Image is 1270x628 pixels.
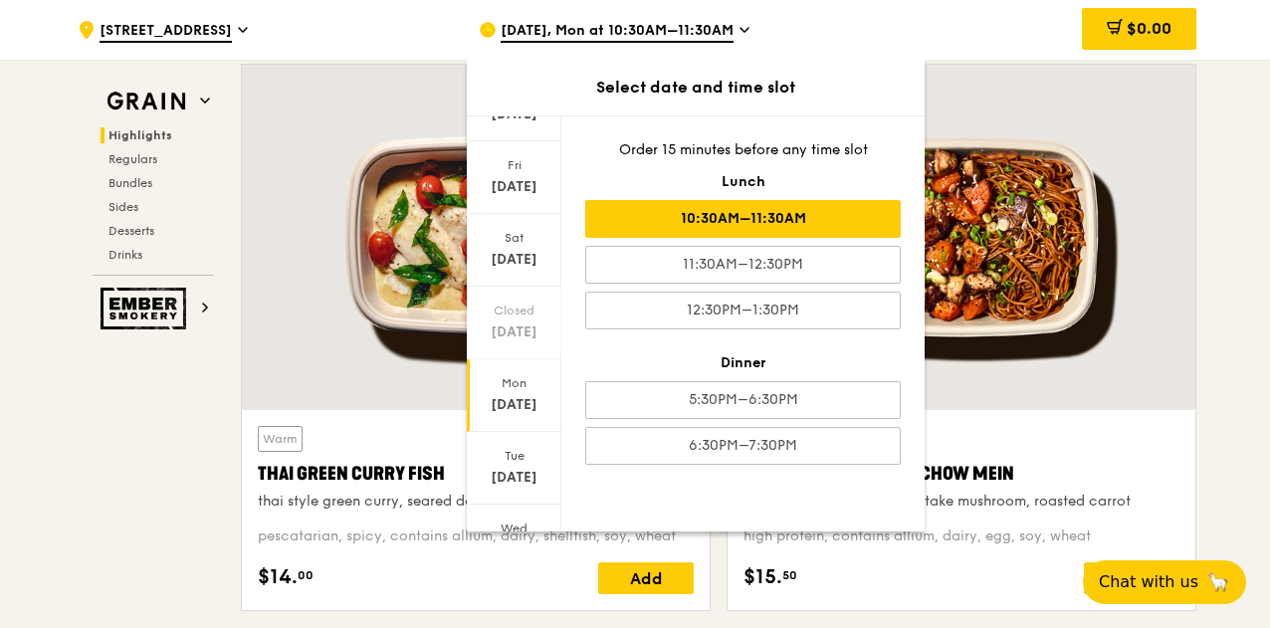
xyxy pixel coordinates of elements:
span: $14. [258,562,298,592]
div: Thai Green Curry Fish [258,460,694,488]
div: Warm [258,426,303,452]
div: hong kong egg noodle, shiitake mushroom, roasted carrot [743,492,1179,512]
div: [DATE] [470,395,558,415]
div: Mon [470,375,558,391]
span: 50 [782,567,797,583]
div: [DATE] [470,250,558,270]
span: Sides [108,200,138,214]
div: Lunch [585,172,901,192]
div: Add [1084,562,1179,594]
div: [DATE] [470,177,558,197]
div: Add [598,562,694,594]
span: [DATE], Mon at 10:30AM–11:30AM [501,21,734,43]
div: 11:30AM–12:30PM [585,246,901,284]
span: 🦙 [1206,570,1230,594]
span: Bundles [108,176,152,190]
div: [DATE] [470,468,558,488]
div: pescatarian, spicy, contains allium, dairy, shellfish, soy, wheat [258,526,694,546]
div: Dinner [585,353,901,373]
div: 10:30AM–11:30AM [585,200,901,238]
div: thai style green curry, seared dory, butterfly blue pea rice [258,492,694,512]
span: Drinks [108,248,142,262]
div: high protein, contains allium, dairy, egg, soy, wheat [743,526,1179,546]
div: Sat [470,230,558,246]
span: 00 [298,567,314,583]
div: Tue [470,448,558,464]
span: Desserts [108,224,154,238]
div: Order 15 minutes before any time slot [585,140,901,160]
img: Grain web logo [101,84,192,119]
div: Closed [470,303,558,318]
div: 6:30PM–7:30PM [585,427,901,465]
span: [STREET_ADDRESS] [100,21,232,43]
div: 5:30PM–6:30PM [585,381,901,419]
span: Regulars [108,152,157,166]
span: $15. [743,562,782,592]
span: Highlights [108,128,172,142]
div: Select date and time slot [467,76,925,100]
div: Fri [470,157,558,173]
div: [DATE] [470,322,558,342]
div: 12:30PM–1:30PM [585,292,901,329]
div: Wed [470,521,558,536]
div: Hikari Miso Chicken Chow Mein [743,460,1179,488]
span: Chat with us [1099,570,1198,594]
span: $0.00 [1127,19,1171,38]
button: Chat with us🦙 [1083,560,1246,604]
img: Ember Smokery web logo [101,288,192,329]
